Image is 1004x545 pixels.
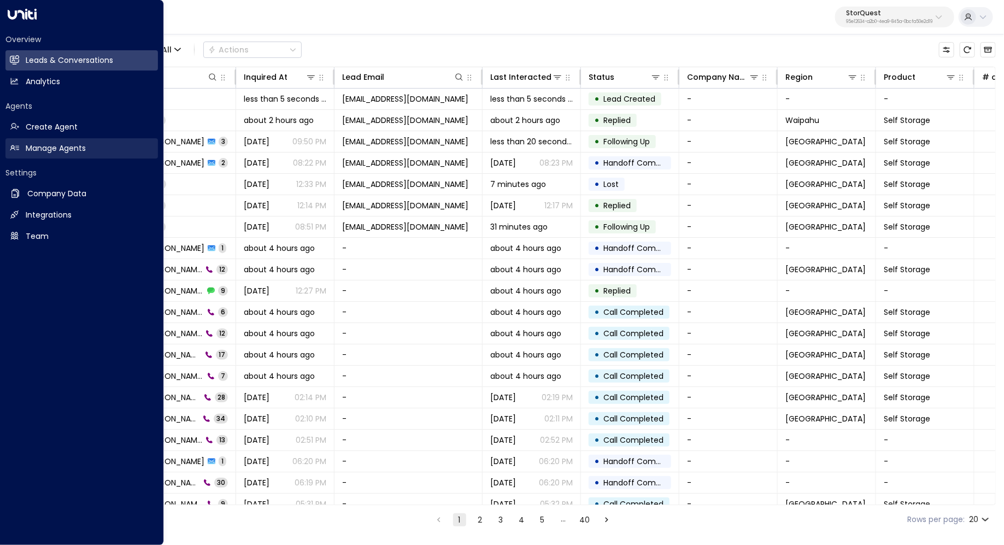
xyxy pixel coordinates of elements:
span: Honolulu [785,136,866,147]
td: - [679,430,778,450]
p: 05:31 PM [296,499,326,509]
div: Status [589,71,661,84]
span: rob808hilo82@outlook.com [342,221,468,232]
h2: Company Data [27,188,86,200]
span: Handoff Completed [603,477,680,488]
td: - [679,195,778,216]
span: Self Storage [884,413,930,424]
span: Call Completed [603,413,664,424]
div: Actions [208,45,249,55]
span: Oakland [785,307,866,318]
div: • [594,324,600,343]
span: about 4 hours ago [244,371,315,382]
span: laniercooper813@gmail.com [342,200,468,211]
span: Sep 16, 2025 [244,456,269,467]
p: 02:14 PM [295,392,326,403]
div: Lead Email [342,71,384,84]
td: - [334,451,483,472]
td: - [334,430,483,450]
span: 12 [216,265,228,274]
div: • [594,111,600,130]
span: Call Completed [603,499,664,509]
span: Sep 29, 2025 [244,285,269,296]
button: Archived Leads [980,42,996,57]
span: Self Storage [884,499,930,509]
div: • [594,388,600,407]
span: Self Storage [884,328,930,339]
span: Call Completed [603,371,664,382]
span: 6 [218,307,228,317]
td: - [334,302,483,323]
div: • [594,196,600,215]
span: Honolulu [785,157,866,168]
h2: Analytics [26,76,60,87]
td: - [679,259,778,280]
span: about 4 hours ago [490,328,561,339]
span: Oakland [785,264,866,275]
span: Oakland [785,328,866,339]
span: Replied [603,115,631,126]
td: - [679,494,778,514]
div: Region [785,71,858,84]
span: Honolulu [785,221,866,232]
span: Handoff Completed [603,157,680,168]
td: - [679,89,778,109]
span: about 4 hours ago [490,371,561,382]
div: • [594,431,600,449]
span: Sep 29, 2025 [244,413,269,424]
span: Self Storage [884,157,930,168]
span: Lead Created [603,93,655,104]
span: Oakland [785,392,866,403]
span: 34 [214,414,228,423]
span: no-reply-facilities@sparefoot.com [342,93,468,104]
span: about 2 hours ago [490,115,560,126]
p: 08:51 PM [295,221,326,232]
a: Create Agent [5,117,158,137]
p: 02:52 PM [540,435,573,446]
span: Sep 16, 2025 [244,477,269,488]
p: 06:20 PM [292,456,326,467]
td: - [679,216,778,237]
span: Aug 18, 2025 [490,499,516,509]
span: Handoff Completed [603,456,680,467]
td: - [334,259,483,280]
button: Actions [203,42,302,58]
span: Self Storage [884,179,930,190]
td: - [778,451,876,472]
td: - [334,344,483,365]
span: Replied [603,200,631,211]
span: less than 5 seconds ago [490,93,573,104]
p: 09:50 PM [292,136,326,147]
div: • [594,260,600,279]
td: - [679,153,778,173]
h2: Agents [5,101,158,112]
span: Sep 16, 2025 [490,477,516,488]
span: Tampa [785,200,866,211]
td: - [679,280,778,301]
span: Oakland [785,371,866,382]
div: • [594,154,600,172]
span: Call Completed [603,328,664,339]
span: Oct 06, 2025 [244,221,269,232]
span: Sep 29, 2025 [490,392,516,403]
span: Sep 27, 2025 [490,200,516,211]
span: 12 [216,329,228,338]
p: 06:19 PM [295,477,326,488]
span: Self Storage [884,115,930,126]
p: 02:51 PM [296,435,326,446]
span: Refresh [960,42,975,57]
span: Sep 27, 2025 [244,200,269,211]
span: Sep 16, 2025 [490,456,516,467]
span: about 4 hours ago [490,285,561,296]
span: Call Completed [603,435,664,446]
span: Self Storage [884,349,930,360]
span: lancasterj372@gmail.com [342,157,468,168]
span: 3 [219,137,228,146]
span: Handoff Completed [603,264,680,275]
td: - [334,323,483,344]
a: Analytics [5,72,158,92]
span: Tampa [785,499,866,509]
span: 1 [219,243,226,253]
nav: pagination navigation [432,513,614,526]
span: Aug 18, 2025 [244,499,269,509]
